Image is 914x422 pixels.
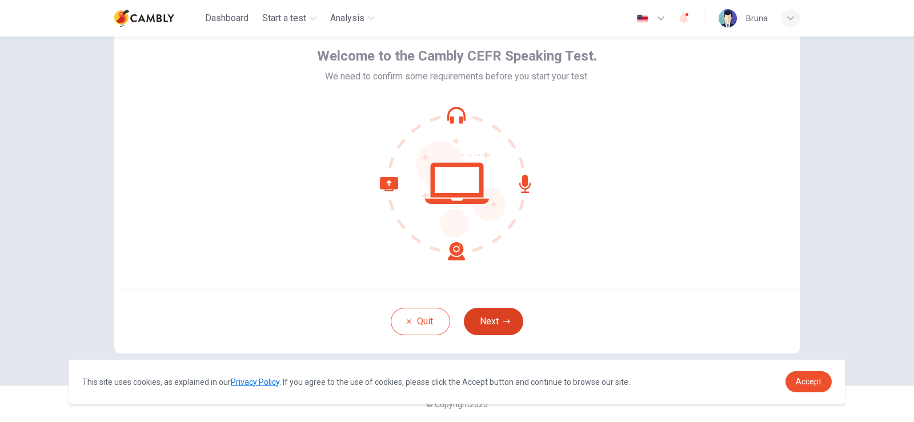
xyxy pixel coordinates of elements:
[326,8,379,29] button: Analysis
[82,377,630,387] span: This site uses cookies, as explained in our . If you agree to the use of cookies, please click th...
[719,9,737,27] img: Profile picture
[325,70,589,83] span: We need to confirm some requirements before you start your test.
[391,308,450,335] button: Quit
[317,47,597,65] span: Welcome to the Cambly CEFR Speaking Test.
[114,7,201,30] a: Cambly logo
[231,377,279,387] a: Privacy Policy
[114,7,174,30] img: Cambly logo
[464,308,523,335] button: Next
[796,377,821,386] span: Accept
[205,11,248,25] span: Dashboard
[258,8,321,29] button: Start a test
[635,14,650,23] img: en
[426,400,488,409] span: © Copyright 2025
[201,8,253,29] button: Dashboard
[69,360,845,404] div: cookieconsent
[330,11,364,25] span: Analysis
[746,11,768,25] div: Bruna
[785,371,832,392] a: dismiss cookie message
[262,11,306,25] span: Start a test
